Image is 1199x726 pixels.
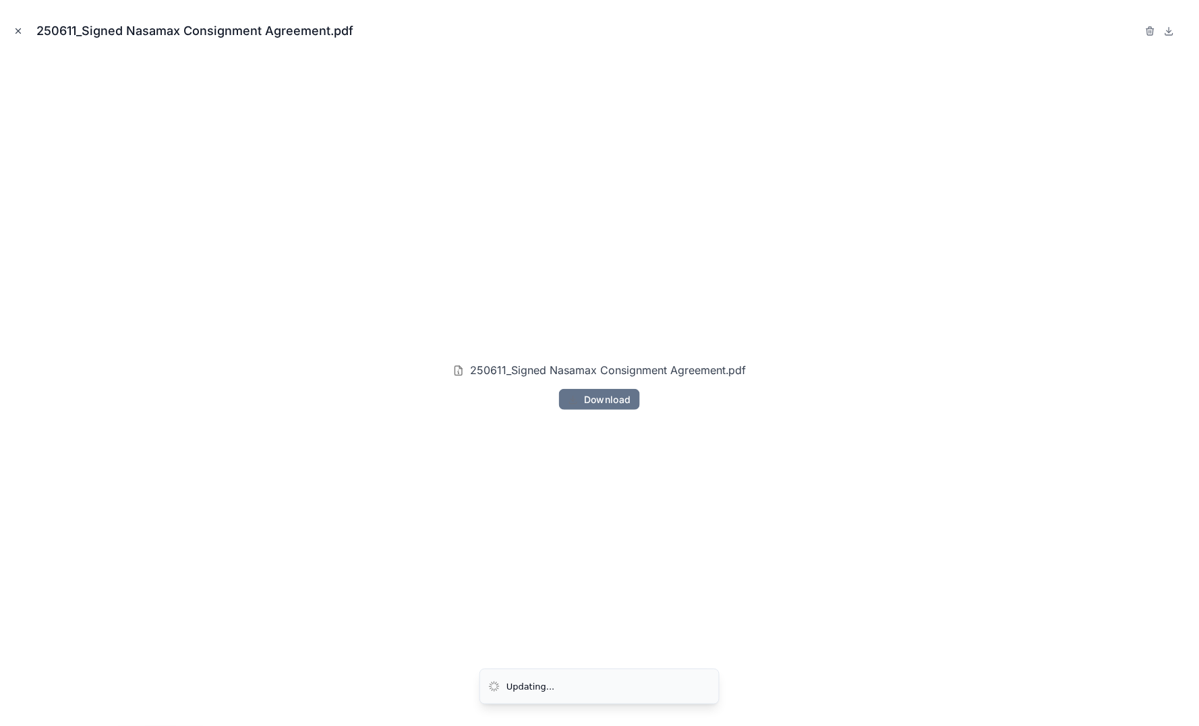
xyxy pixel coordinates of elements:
div: Updating... [506,680,555,694]
button: Download [559,389,640,411]
button: Close modal [11,24,26,38]
div: 250611_Signed Nasamax Consignment Agreement.pdf [36,22,364,40]
span: Download [584,394,631,406]
span: 250611_Signed Nasamax Consignment Agreement.pdf [470,363,747,377]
